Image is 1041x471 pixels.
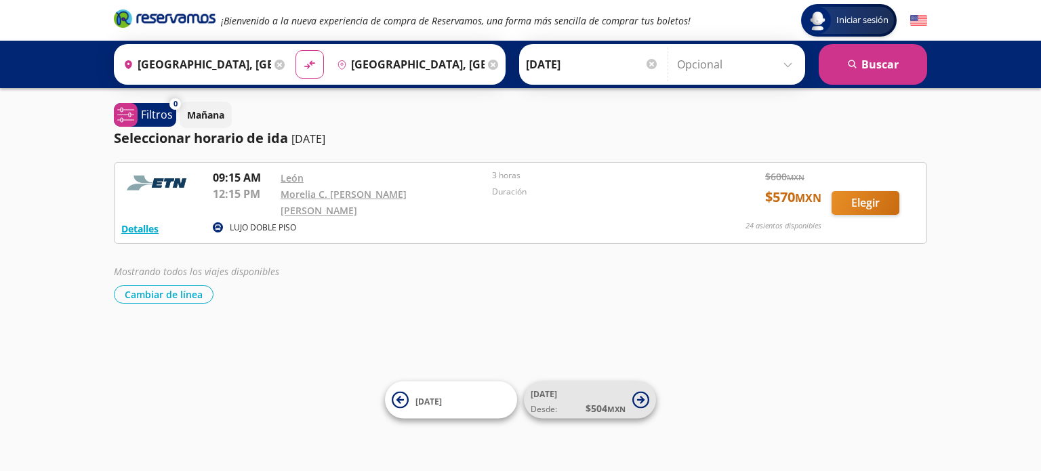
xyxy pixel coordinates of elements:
[141,106,173,123] p: Filtros
[114,128,288,148] p: Seleccionar horario de ida
[385,382,517,419] button: [DATE]
[492,186,697,198] p: Duración
[586,401,626,415] span: $ 504
[910,12,927,29] button: English
[331,47,485,81] input: Buscar Destino
[832,191,899,215] button: Elegir
[213,169,274,186] p: 09:15 AM
[281,171,304,184] a: León
[281,188,407,217] a: Morelia C. [PERSON_NAME] [PERSON_NAME]
[415,395,442,407] span: [DATE]
[114,103,176,127] button: 0Filtros
[114,285,213,304] button: Cambiar de línea
[173,98,178,110] span: 0
[795,190,821,205] small: MXN
[187,108,224,122] p: Mañana
[118,47,271,81] input: Buscar Origen
[526,47,659,81] input: Elegir Fecha
[291,131,325,147] p: [DATE]
[121,169,196,197] img: RESERVAMOS
[765,187,821,207] span: $ 570
[677,47,798,81] input: Opcional
[531,388,557,400] span: [DATE]
[765,169,804,184] span: $ 600
[531,403,557,415] span: Desde:
[213,186,274,202] p: 12:15 PM
[831,14,894,27] span: Iniciar sesión
[524,382,656,419] button: [DATE]Desde:$504MXN
[114,8,216,33] a: Brand Logo
[114,8,216,28] i: Brand Logo
[492,169,697,182] p: 3 horas
[607,404,626,414] small: MXN
[180,102,232,128] button: Mañana
[121,222,159,236] button: Detalles
[746,220,821,232] p: 24 asientos disponibles
[230,222,296,234] p: LUJO DOBLE PISO
[221,14,691,27] em: ¡Bienvenido a la nueva experiencia de compra de Reservamos, una forma más sencilla de comprar tus...
[819,44,927,85] button: Buscar
[114,265,279,278] em: Mostrando todos los viajes disponibles
[787,172,804,182] small: MXN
